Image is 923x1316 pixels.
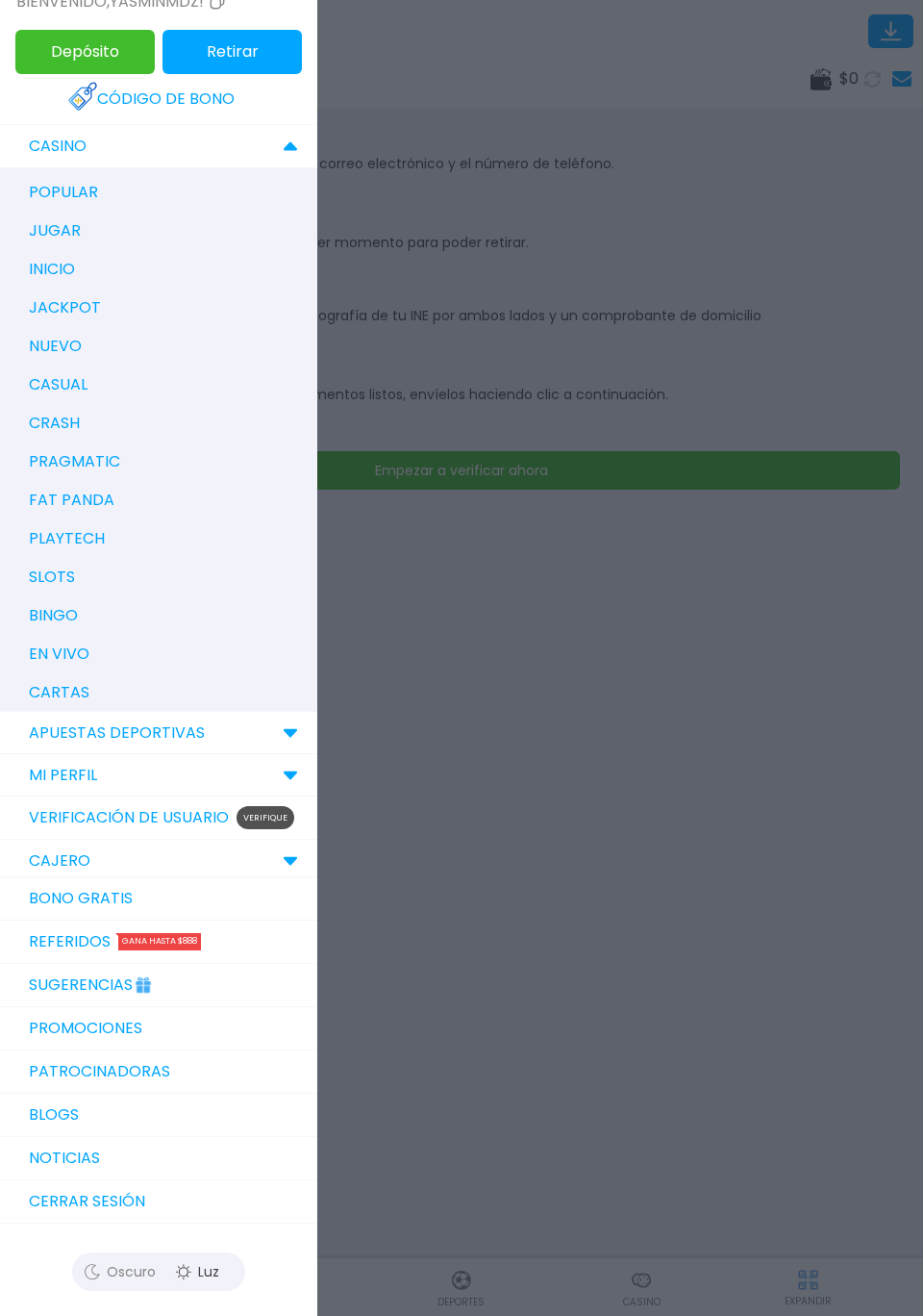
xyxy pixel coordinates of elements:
a: nuevo [19,327,317,366]
img: Gift [133,970,154,991]
p: slots [29,566,75,589]
a: popular [19,173,317,212]
a: slots [19,558,317,596]
button: Depósito [15,30,155,74]
p: jackpot [29,296,101,319]
p: CASINO [29,135,87,158]
a: inicio [19,250,317,289]
button: OscuroLuz [72,1253,245,1291]
a: playtech [19,519,317,558]
p: Apuestas Deportivas [29,721,205,745]
p: crash [29,412,80,435]
p: bingo [29,604,78,627]
button: Retirar [162,30,302,74]
a: jackpot [19,289,317,327]
p: fat panda [29,489,114,512]
p: popular [29,181,98,204]
a: cartas [19,673,317,712]
a: crash [19,404,317,443]
a: jugar [19,212,317,250]
p: pragmatic [29,450,120,473]
p: CAJERO [29,849,90,873]
p: MI PERFIL [29,764,97,787]
a: en vivo [19,635,317,673]
img: Redeem [67,81,98,112]
div: Luz [154,1257,240,1286]
a: bingo [19,596,317,635]
p: cartas [29,681,89,704]
p: casual [29,373,87,396]
p: nuevo [29,335,82,358]
p: en vivo [29,643,89,666]
div: Oscuro [77,1257,163,1286]
p: inicio [29,258,75,281]
a: fat panda [19,481,317,519]
div: Gana hasta $888 [118,933,201,950]
p: Verifique [237,806,294,829]
a: Código de bono [68,78,249,120]
p: jugar [29,219,81,242]
p: playtech [29,527,105,550]
a: pragmatic [19,443,317,481]
a: casual [19,366,317,404]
